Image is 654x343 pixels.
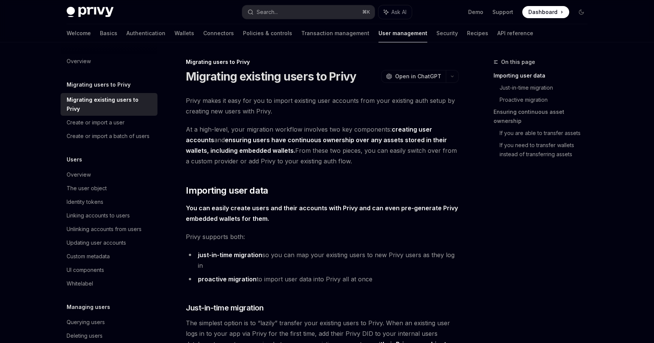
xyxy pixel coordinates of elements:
[61,263,157,277] a: UI components
[67,252,110,261] div: Custom metadata
[61,116,157,129] a: Create or import a user
[61,195,157,209] a: Identity tokens
[61,93,157,116] a: Migrating existing users to Privy
[61,209,157,222] a: Linking accounts to users
[500,82,593,94] a: Just-in-time migration
[467,24,488,42] a: Recipes
[67,24,91,42] a: Welcome
[67,155,82,164] h5: Users
[67,80,131,89] h5: Migrating users to Privy
[494,70,593,82] a: Importing user data
[61,129,157,143] a: Create or import a batch of users
[67,118,125,127] div: Create or import a user
[61,277,157,290] a: Whitelabel
[500,94,593,106] a: Proactive migration
[67,197,103,206] div: Identity tokens
[67,95,153,113] div: Migrating existing users to Privy
[186,185,268,197] span: Importing user data
[67,132,149,141] div: Create or import a batch of users
[186,58,459,66] div: Migrating users to Privy
[362,9,370,15] span: ⌘ K
[378,24,427,42] a: User management
[67,170,91,179] div: Overview
[61,168,157,182] a: Overview
[186,136,447,154] strong: ensuring users have continuous ownership over any assets stored in their wallets, including embed...
[67,303,110,312] h5: Managing users
[501,57,535,67] span: On this page
[67,238,126,247] div: Updating user accounts
[203,24,234,42] a: Connectors
[67,265,104,275] div: UI components
[67,331,103,340] div: Deleting users
[395,73,441,80] span: Open in ChatGPT
[494,106,593,127] a: Ensuring continuous asset ownership
[67,57,91,66] div: Overview
[378,5,412,19] button: Ask AI
[242,5,375,19] button: Search...⌘K
[61,222,157,236] a: Unlinking accounts from users
[100,24,117,42] a: Basics
[61,54,157,68] a: Overview
[186,70,356,83] h1: Migrating existing users to Privy
[381,70,446,83] button: Open in ChatGPT
[243,24,292,42] a: Policies & controls
[61,315,157,329] a: Querying users
[497,24,533,42] a: API reference
[174,24,194,42] a: Wallets
[67,7,114,17] img: dark logo
[468,8,483,16] a: Demo
[198,251,262,259] a: just-in-time migration
[67,225,142,234] div: Unlinking accounts from users
[186,303,263,313] span: Just-in-time migration
[186,274,459,284] li: to import user data into Privy all at once
[301,24,369,42] a: Transaction management
[67,211,130,220] div: Linking accounts to users
[67,184,107,193] div: The user object
[186,124,459,166] span: At a high-level, your migration workflow involves two key components: and From these two pieces, ...
[522,6,569,18] a: Dashboard
[61,182,157,195] a: The user object
[186,250,459,271] li: so you can map your existing users to new Privy users as they log in
[186,95,459,116] span: Privy makes it easy for you to import existing user accounts from your existing auth setup by cre...
[492,8,513,16] a: Support
[198,275,257,283] a: proactive migration
[500,127,593,139] a: If you are able to transfer assets
[126,24,165,42] a: Authentication
[500,139,593,160] a: If you need to transfer wallets instead of transferring assets
[61,250,157,263] a: Custom metadata
[528,8,557,16] span: Dashboard
[67,279,93,288] div: Whitelabel
[61,236,157,250] a: Updating user accounts
[186,231,459,242] span: Privy supports both:
[67,318,105,327] div: Querying users
[391,8,406,16] span: Ask AI
[186,204,458,222] strong: You can easily create users and their accounts with Privy and can even pre-generate Privy embedde...
[436,24,458,42] a: Security
[575,6,587,18] button: Toggle dark mode
[61,329,157,343] a: Deleting users
[257,8,278,17] div: Search...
